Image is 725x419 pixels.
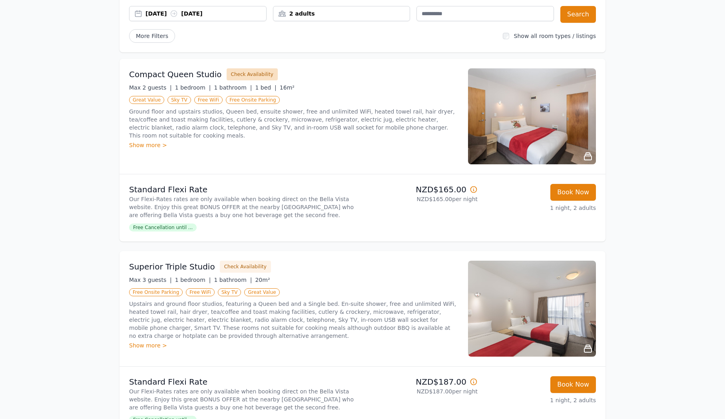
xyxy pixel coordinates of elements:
p: 1 night, 2 adults [484,204,596,212]
span: Max 3 guests | [129,277,172,283]
span: Sky TV [218,288,241,296]
div: 2 adults [273,10,410,18]
span: Max 2 guests | [129,84,172,91]
p: 1 night, 2 adults [484,396,596,404]
p: Standard Flexi Rate [129,376,359,387]
span: 1 bed | [255,84,276,91]
h3: Compact Queen Studio [129,69,222,80]
span: Free WiFi [186,288,215,296]
label: Show all room types / listings [514,33,596,39]
span: 16m² [280,84,295,91]
span: Free Onsite Parking [129,288,183,296]
span: 1 bedroom | [175,277,211,283]
p: NZD$165.00 per night [366,195,478,203]
p: Upstairs and ground floor studios, featuring a Queen bed and a Single bed. En-suite shower, free ... [129,300,458,340]
h3: Superior Triple Studio [129,261,215,272]
p: Standard Flexi Rate [129,184,359,195]
button: Check Availability [227,68,278,80]
button: Book Now [550,376,596,393]
span: 1 bedroom | [175,84,211,91]
p: Our Flexi-Rates rates are only available when booking direct on the Bella Vista website. Enjoy th... [129,195,359,219]
span: Free WiFi [194,96,223,104]
button: Search [560,6,596,23]
button: Check Availability [220,261,271,273]
span: 20m² [255,277,270,283]
span: Great Value [129,96,164,104]
p: NZD$165.00 [366,184,478,195]
span: 1 bathroom | [214,277,252,283]
p: Ground floor and upstairs studios, Queen bed, ensuite shower, free and unlimited WiFi, heated tow... [129,108,458,140]
p: Our Flexi-Rates rates are only available when booking direct on the Bella Vista website. Enjoy th... [129,387,359,411]
span: Free Cancellation until ... [129,223,197,231]
span: 1 bathroom | [214,84,252,91]
div: [DATE] [DATE] [145,10,266,18]
p: NZD$187.00 per night [366,387,478,395]
span: More Filters [129,29,175,43]
div: Show more > [129,141,458,149]
span: Sky TV [167,96,191,104]
span: Free Onsite Parking [226,96,279,104]
div: Show more > [129,341,458,349]
p: NZD$187.00 [366,376,478,387]
button: Book Now [550,184,596,201]
span: Great Value [244,288,279,296]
